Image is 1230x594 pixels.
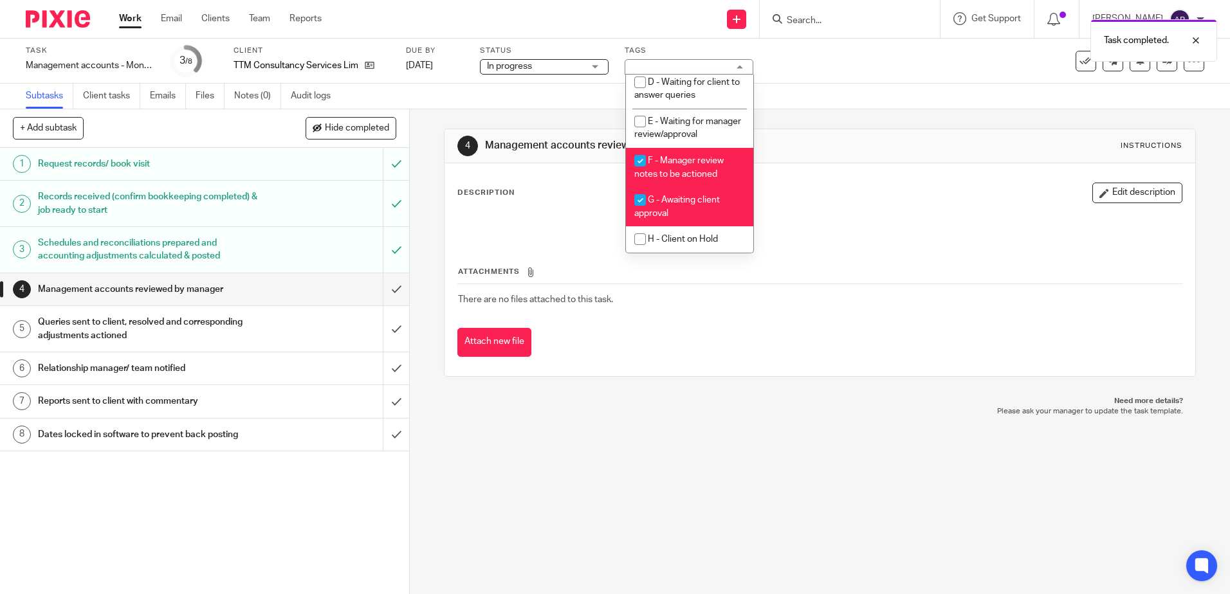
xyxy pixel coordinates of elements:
[26,46,154,56] label: Task
[13,359,31,377] div: 6
[249,12,270,25] a: Team
[291,84,340,109] a: Audit logs
[13,117,84,139] button: + Add subtask
[201,12,230,25] a: Clients
[26,84,73,109] a: Subtasks
[457,328,531,357] button: Attach new file
[119,12,142,25] a: Work
[406,61,433,70] span: [DATE]
[325,123,389,134] span: Hide completed
[634,156,724,179] span: F - Manager review notes to be actioned
[234,84,281,109] a: Notes (0)
[234,46,390,56] label: Client
[457,396,1182,406] p: Need more details?
[13,195,31,213] div: 2
[458,295,613,304] span: There are no files attached to this task.
[1092,183,1182,203] button: Edit description
[458,268,520,275] span: Attachments
[13,320,31,338] div: 5
[13,155,31,173] div: 1
[161,12,182,25] a: Email
[38,312,259,345] h1: Queries sent to client, resolved and corresponding adjustments actioned
[234,59,358,72] p: TTM Consultancy Services Limited
[1121,141,1182,151] div: Instructions
[13,240,31,258] div: 3
[634,117,741,139] span: E - Waiting for manager review/approval
[83,84,140,109] a: Client tasks
[38,233,259,266] h1: Schedules and reconciliations prepared and accounting adjustments calculated & posted
[150,84,186,109] a: Emails
[38,425,259,444] h1: Dates locked in software to prevent back posting
[1104,34,1169,47] p: Task completed.
[13,392,31,410] div: 7
[634,195,720,218] span: G - Awaiting client approval
[457,188,515,198] p: Description
[480,46,609,56] label: Status
[485,139,847,152] h1: Management accounts reviewed by manager
[38,280,259,299] h1: Management accounts reviewed by manager
[1170,9,1190,30] img: svg%3E
[306,117,396,139] button: Hide completed
[185,58,192,65] small: /8
[38,187,259,220] h1: Records received (confirm bookkeeping completed) & job ready to start
[289,12,322,25] a: Reports
[26,59,154,72] div: Management accounts - Monthly
[13,280,31,298] div: 4
[406,46,464,56] label: Due by
[457,406,1182,417] p: Please ask your manager to update the task template.
[38,392,259,411] h1: Reports sent to client with commentary
[179,53,192,68] div: 3
[13,426,31,444] div: 8
[487,62,532,71] span: In progress
[196,84,225,109] a: Files
[457,136,478,156] div: 4
[38,359,259,378] h1: Relationship manager/ team notified
[648,235,718,244] span: H - Client on Hold
[634,78,740,100] span: D - Waiting for client to answer queries
[38,154,259,174] h1: Request records/ book visit
[26,10,90,28] img: Pixie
